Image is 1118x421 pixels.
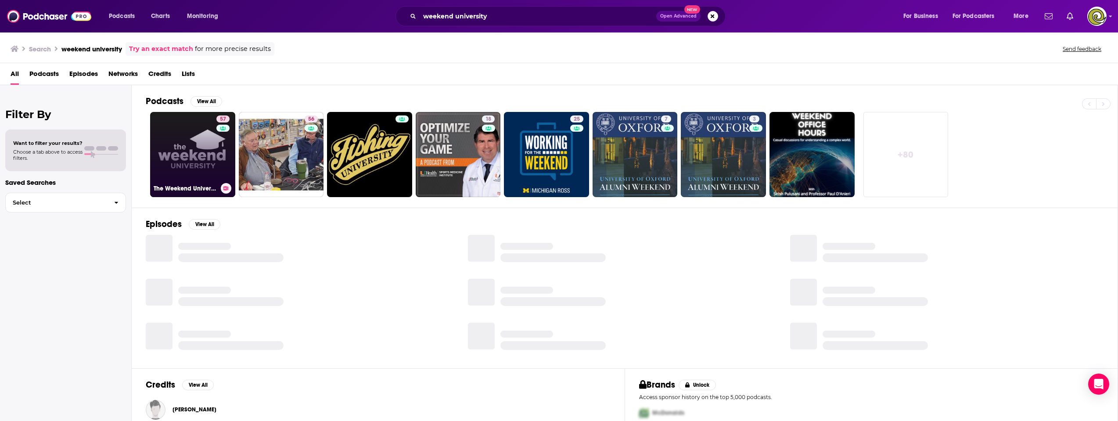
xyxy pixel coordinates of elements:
[1041,9,1056,24] a: Show notifications dropdown
[574,115,580,124] span: 25
[216,115,230,122] a: 57
[404,6,734,26] div: Search podcasts, credits, & more...
[173,406,216,413] span: [PERSON_NAME]
[639,394,1104,400] p: Access sponsor history on the top 5,000 podcasts.
[154,185,217,192] h3: The Weekend University
[953,10,995,22] span: For Podcasters
[129,44,193,54] a: Try an exact match
[652,409,684,417] span: McDonalds
[1060,45,1104,53] button: Send feedback
[146,219,182,230] h2: Episodes
[5,178,126,187] p: Saved Searches
[189,219,220,230] button: View All
[191,96,222,107] button: View All
[1087,7,1107,26] span: Logged in as leahdesign
[593,112,678,197] a: 7
[220,115,226,124] span: 57
[5,193,126,212] button: Select
[151,10,170,22] span: Charts
[182,67,195,85] a: Lists
[661,115,671,122] a: 7
[146,96,183,107] h2: Podcasts
[187,10,218,22] span: Monitoring
[1007,9,1039,23] button: open menu
[504,112,589,197] a: 25
[485,115,491,124] span: 18
[665,115,668,124] span: 7
[69,67,98,85] a: Episodes
[947,9,1007,23] button: open menu
[11,67,19,85] a: All
[863,112,949,197] a: +80
[146,400,165,420] img: Lynsea Garrison
[5,108,126,121] h2: Filter By
[29,45,51,53] h3: Search
[145,9,175,23] a: Charts
[570,115,583,122] a: 25
[1087,7,1107,26] button: Show profile menu
[239,112,324,197] a: 56
[639,379,676,390] h2: Brands
[1087,7,1107,26] img: User Profile
[181,9,230,23] button: open menu
[148,67,171,85] a: Credits
[679,380,716,390] button: Unlock
[146,379,175,390] h2: Credits
[6,200,107,205] span: Select
[753,115,756,124] span: 3
[182,380,214,390] button: View All
[150,112,235,197] a: 57The Weekend University
[420,9,656,23] input: Search podcasts, credits, & more...
[897,9,949,23] button: open menu
[903,10,938,22] span: For Business
[103,9,146,23] button: open menu
[681,112,766,197] a: 3
[13,149,83,161] span: Choose a tab above to access filters.
[108,67,138,85] a: Networks
[305,115,318,122] a: 56
[109,10,135,22] span: Podcasts
[1063,9,1077,24] a: Show notifications dropdown
[308,115,314,124] span: 56
[61,45,122,53] h3: weekend university
[749,115,759,122] a: 3
[146,219,220,230] a: EpisodesView All
[13,140,83,146] span: Want to filter your results?
[1014,10,1028,22] span: More
[416,112,501,197] a: 18
[146,96,222,107] a: PodcastsView All
[1088,374,1109,395] div: Open Intercom Messenger
[660,14,697,18] span: Open Advanced
[195,44,271,54] span: for more precise results
[29,67,59,85] a: Podcasts
[146,379,214,390] a: CreditsView All
[684,5,700,14] span: New
[656,11,701,22] button: Open AdvancedNew
[173,406,216,413] a: Lynsea Garrison
[482,115,495,122] a: 18
[7,8,91,25] img: Podchaser - Follow, Share and Rate Podcasts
